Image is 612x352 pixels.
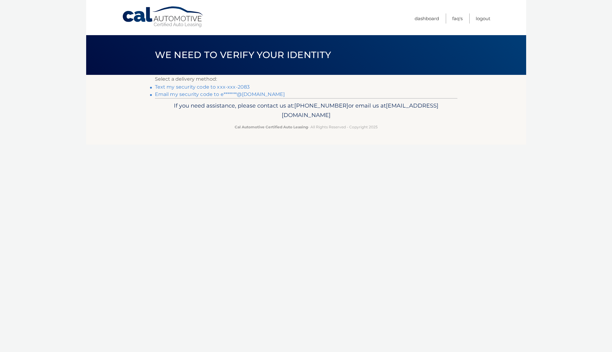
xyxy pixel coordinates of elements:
a: Cal Automotive [122,6,204,28]
a: Text my security code to xxx-xxx-2083 [155,84,250,90]
span: [PHONE_NUMBER] [294,102,348,109]
a: Logout [476,13,490,24]
a: Dashboard [415,13,439,24]
p: Select a delivery method: [155,75,457,83]
a: FAQ's [452,13,463,24]
a: Email my security code to e*******@[DOMAIN_NAME] [155,91,285,97]
p: - All Rights Reserved - Copyright 2025 [159,124,453,130]
strong: Cal Automotive Certified Auto Leasing [235,125,308,129]
p: If you need assistance, please contact us at: or email us at [159,101,453,120]
span: We need to verify your identity [155,49,331,61]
